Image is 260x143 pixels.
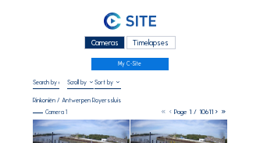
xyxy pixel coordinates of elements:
[126,36,176,49] div: Timelapses
[33,79,59,86] input: Search by date 󰅀
[33,109,68,115] div: Camera 1
[33,98,121,104] div: Rinkoniën / Antwerpen Royerssluis
[33,11,228,34] a: C-SITE Logo
[104,13,156,30] img: C-SITE Logo
[91,58,169,70] a: My C-Site
[84,36,125,49] div: Cameras
[174,108,213,116] span: Page 1 / 10611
